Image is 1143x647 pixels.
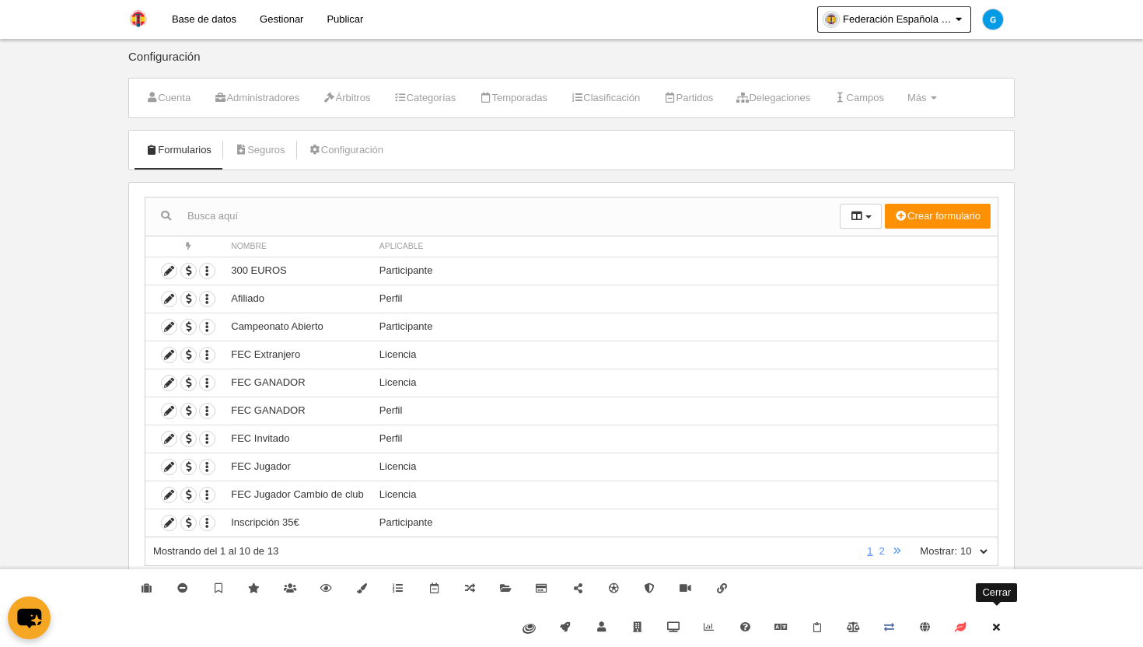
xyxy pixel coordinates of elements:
td: Licencia [372,481,998,509]
span: Nombre [231,242,267,250]
a: Clasificación [562,86,648,110]
a: Campos [825,86,893,110]
td: Perfil [372,397,998,425]
span: Federación Española de Croquet [843,12,952,27]
td: Perfil [372,285,998,313]
td: FEC Extranjero [223,341,372,369]
a: Categorías [385,86,464,110]
a: Más [899,86,946,110]
a: Seguros [226,138,294,162]
button: Crear formulario [885,204,991,229]
td: Participante [372,257,998,285]
label: Mostrar: [904,544,957,558]
td: Participante [372,509,998,537]
img: OaHIuTAKfEDa.30x30.jpg [823,12,839,27]
img: c2l6ZT0zMHgzMCZmcz05JnRleHQ9RyZiZz0wMzliZTU%3D.png [983,9,1003,30]
a: Delegaciones [728,86,819,110]
button: chat-button [8,596,51,639]
a: Partidos [655,86,722,110]
div: Cerrar [976,583,1017,602]
td: Participante [372,313,998,341]
img: fiware.svg [523,624,536,634]
td: FEC Invitado [223,425,372,453]
span: Aplicable [379,242,424,250]
td: FEC GANADOR [223,397,372,425]
td: FEC GANADOR [223,369,372,397]
td: Licencia [372,453,998,481]
td: 300 EUROS [223,257,372,285]
a: 2 [876,545,887,557]
td: Licencia [372,341,998,369]
span: Mostrando del 1 al 10 de 13 [153,545,278,557]
a: Cuenta [137,86,199,110]
span: Más [907,92,927,103]
a: Configuración [300,138,392,162]
input: Busca aquí [145,205,840,228]
a: Federación Española de Croquet [817,6,971,33]
td: Afiliado [223,285,372,313]
a: Formularios [137,138,220,162]
a: Temporadas [470,86,556,110]
div: Configuración [128,51,1015,78]
img: Federación Española de Croquet [129,9,148,28]
td: FEC Jugador [223,453,372,481]
a: Administradores [205,86,308,110]
a: Árbitros [314,86,379,110]
td: FEC Jugador Cambio de club [223,481,372,509]
td: Licencia [372,369,998,397]
a: 1 [864,545,876,557]
td: Campeonato Abierto [223,313,372,341]
td: Inscripción 35€ [223,509,372,537]
td: Perfil [372,425,998,453]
